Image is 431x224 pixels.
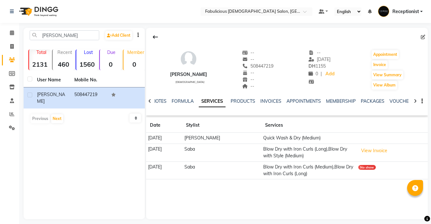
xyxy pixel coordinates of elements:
[358,146,390,156] button: View Invoice
[29,60,51,68] strong: 2131
[242,83,254,89] span: --
[170,71,207,78] div: [PERSON_NAME]
[308,63,326,69] span: 1155
[308,56,331,62] span: [DATE]
[126,49,145,55] p: Member
[149,31,162,43] div: Back to Client
[372,71,403,79] button: View Summary
[261,133,356,144] td: Quick Wash & Dry (Medium)
[105,31,132,40] a: Add Client
[79,49,98,55] p: Lost
[242,50,254,56] span: --
[358,165,376,170] div: No show
[242,63,273,69] span: 508447219
[261,118,356,133] th: Services
[175,80,204,84] span: [DEMOGRAPHIC_DATA]
[146,161,182,179] td: [DATE]
[260,98,281,104] a: INVOICES
[308,71,318,77] span: 0
[308,63,316,69] span: DH
[231,98,255,104] a: PRODUCTS
[372,60,388,69] button: Invoice
[71,87,108,108] td: 508447219
[71,73,108,87] th: Mobile No.
[55,49,74,55] p: Recent
[378,6,389,17] img: Receptionist
[76,60,98,68] strong: 1560
[242,56,254,62] span: --
[182,133,261,144] td: [PERSON_NAME]
[32,49,51,55] p: Total
[361,98,384,104] a: PACKAGES
[33,73,71,87] th: User Name
[321,71,322,77] span: |
[242,70,254,76] span: --
[261,144,356,161] td: Blow Dry with Iron Curls (Long),Blow Dry with Style (Medium)
[101,49,122,55] p: Due
[261,161,356,179] td: Blow Dry with Iron Curls (Medium),Blow Dry with Iron Curls (Long)
[37,92,65,104] span: [PERSON_NAME]
[404,198,425,218] iframe: chat widget
[152,98,167,104] a: NOTES
[326,98,356,104] a: MEMBERSHIP
[390,98,415,104] a: VOUCHERS
[199,96,226,107] a: SERVICES
[308,50,321,56] span: --
[51,114,63,123] button: Next
[182,144,261,161] td: Saba
[146,118,182,133] th: Date
[100,60,122,68] strong: 0
[123,60,145,68] strong: 0
[172,98,194,104] a: FORMULA
[392,8,419,15] span: Receptionist
[16,3,60,20] img: logo
[182,118,261,133] th: Stylist
[372,81,397,90] button: View Album
[30,30,99,40] input: Search by Name/Mobile/Email/Code
[53,60,74,68] strong: 460
[146,133,182,144] td: [DATE]
[372,50,399,59] button: Appointment
[179,49,198,69] img: avatar
[146,144,182,161] td: [DATE]
[286,98,321,104] a: APPOINTMENTS
[242,77,254,82] span: --
[182,161,261,179] td: Saba
[324,70,336,78] a: Add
